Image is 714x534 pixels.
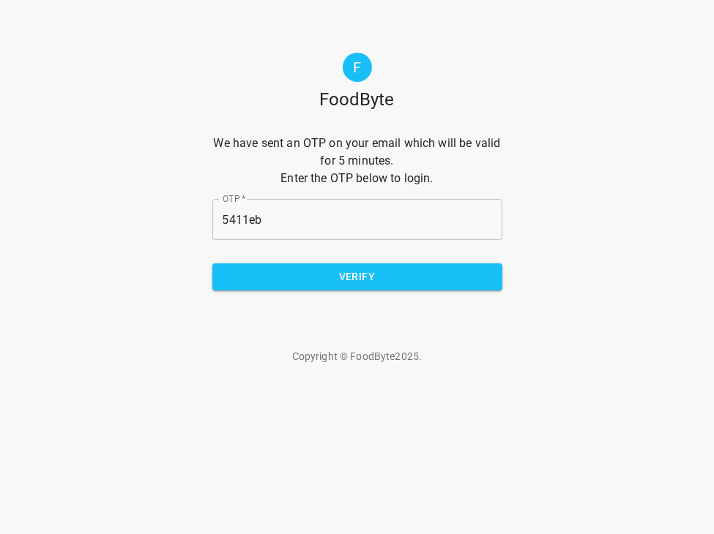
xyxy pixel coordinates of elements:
[224,268,491,286] span: Verify
[212,349,502,364] p: Copyright © FoodByte 2025 .
[212,263,502,290] button: Verify
[343,53,372,82] div: F
[212,135,502,187] p: We have sent an OTP on your email which will be valid for 5 minutes. Enter the OTP below to login.
[320,88,395,111] h1: FoodByte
